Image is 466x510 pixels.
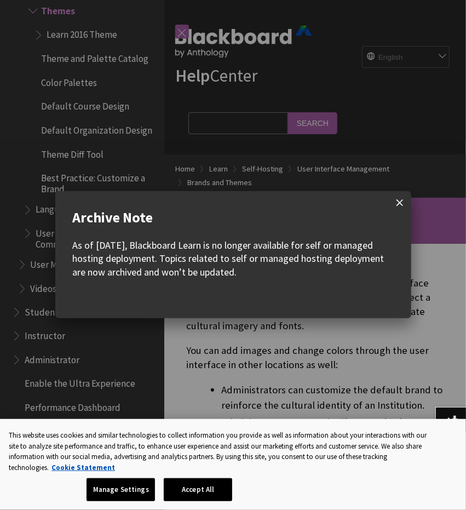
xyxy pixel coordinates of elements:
[51,463,115,472] a: More information about your privacy, opens in a new tab
[9,430,434,473] div: This website uses cookies and similar technologies to collect information you provide as well as ...
[87,478,155,501] button: Manage Settings
[164,478,232,501] button: Accept All
[73,209,394,226] div: Archive Note
[73,239,394,279] div: As of [DATE], Blackboard Learn is no longer available for self or managed hosting deployment. Top...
